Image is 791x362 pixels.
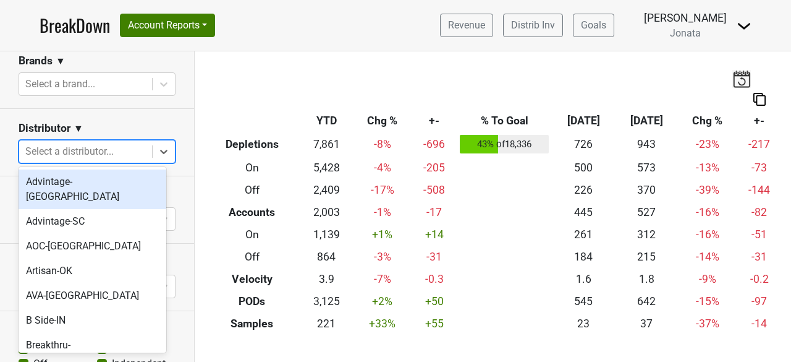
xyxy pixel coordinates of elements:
td: -97 [737,290,782,312]
td: 370 [615,179,678,201]
td: 642 [615,290,678,312]
div: AVA-[GEOGRAPHIC_DATA] [19,283,166,308]
th: Velocity [204,268,300,290]
td: -0.3 [412,268,457,290]
th: On [204,223,300,246]
th: YTD [300,110,353,132]
td: 261 [552,223,615,246]
td: -0.2 [737,268,782,290]
h3: Brands [19,54,53,67]
td: -7 % [353,268,412,290]
th: +- [737,110,782,132]
th: Off [204,179,300,201]
th: On [204,157,300,179]
td: -4 % [353,157,412,179]
td: -31 [412,246,457,268]
th: % To Goal [457,110,552,132]
img: Copy to clipboard [753,93,766,106]
td: -3 % [353,246,412,268]
div: Advintage-SC [19,209,166,234]
td: -14 [737,312,782,335]
td: 3,125 [300,290,353,312]
td: 573 [615,157,678,179]
div: B Side-IN [19,308,166,333]
td: +55 [412,312,457,335]
td: -144 [737,179,782,201]
td: 445 [552,201,615,223]
div: AOC-[GEOGRAPHIC_DATA] [19,234,166,259]
td: 221 [300,312,353,335]
th: Accounts [204,201,300,223]
span: ▼ [56,54,66,69]
td: +50 [412,290,457,312]
td: +14 [412,223,457,246]
td: 1.8 [615,268,678,290]
td: 3.9 [300,268,353,290]
th: PODs [204,290,300,312]
td: -14 % [678,246,737,268]
a: Goals [573,14,614,37]
th: [DATE] [552,110,615,132]
td: 2,409 [300,179,353,201]
th: Off [204,246,300,268]
th: Samples [204,312,300,335]
td: 23 [552,312,615,335]
span: ▼ [74,121,83,136]
td: 864 [300,246,353,268]
td: 943 [615,132,678,157]
td: +1 % [353,223,412,246]
td: -9 % [678,268,737,290]
a: Revenue [440,14,493,37]
div: Advintage-[GEOGRAPHIC_DATA] [19,170,166,209]
td: -17 % [353,179,412,201]
td: 1.6 [552,268,615,290]
img: last_updated_date [732,70,751,87]
td: 2,003 [300,201,353,223]
th: +- [412,110,457,132]
h3: Distributor [19,122,70,135]
td: -508 [412,179,457,201]
td: -1 % [353,201,412,223]
th: Chg % [678,110,737,132]
button: Account Reports [120,14,215,37]
td: -17 [412,201,457,223]
td: -16 % [678,223,737,246]
td: -205 [412,157,457,179]
td: 500 [552,157,615,179]
td: -23 % [678,132,737,157]
td: -31 [737,246,782,268]
td: 527 [615,201,678,223]
td: 226 [552,179,615,201]
td: -696 [412,132,457,157]
td: -82 [737,201,782,223]
td: -51 [737,223,782,246]
td: +33 % [353,312,412,335]
td: 312 [615,223,678,246]
td: -39 % [678,179,737,201]
td: +2 % [353,290,412,312]
td: -8 % [353,132,412,157]
td: 1,139 [300,223,353,246]
td: 7,861 [300,132,353,157]
span: Jonata [670,27,701,39]
div: [PERSON_NAME] [644,10,727,26]
td: -37 % [678,312,737,335]
td: 726 [552,132,615,157]
td: 184 [552,246,615,268]
td: 5,428 [300,157,353,179]
div: Artisan-OK [19,259,166,283]
a: BreakDown [40,12,110,38]
td: -217 [737,132,782,157]
td: -73 [737,157,782,179]
td: -13 % [678,157,737,179]
td: -16 % [678,201,737,223]
th: [DATE] [615,110,678,132]
td: 545 [552,290,615,312]
a: Distrib Inv [503,14,563,37]
td: 215 [615,246,678,268]
th: Chg % [353,110,412,132]
td: 37 [615,312,678,335]
th: Depletions [204,132,300,157]
td: -15 % [678,290,737,312]
img: Dropdown Menu [737,19,751,33]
